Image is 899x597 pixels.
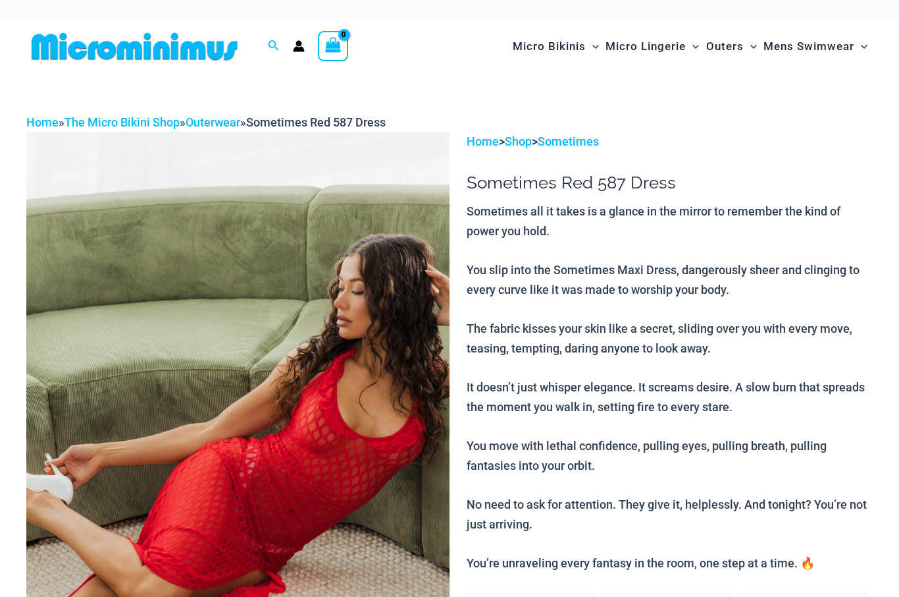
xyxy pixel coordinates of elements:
[246,115,386,129] span: Sometimes Red 587 Dress
[602,26,702,67] a: Micro LingerieMenu ToggleMenu Toggle
[703,26,760,67] a: OutersMenu ToggleMenu Toggle
[26,32,243,61] img: MM SHOP LOGO FLAT
[763,30,854,63] span: Mens Swimwear
[467,134,499,148] a: Home
[467,202,873,573] p: Sometimes all it takes is a glance in the mirror to remember the kind of power you hold. You slip...
[64,115,180,129] a: The Micro Bikini Shop
[186,115,240,129] a: Outerwear
[467,132,873,152] p: > >
[268,38,280,55] a: Search icon link
[293,40,305,52] a: Account icon link
[509,26,602,67] a: Micro BikinisMenu ToggleMenu Toggle
[760,26,871,67] a: Mens SwimwearMenu ToggleMenu Toggle
[744,30,757,63] span: Menu Toggle
[26,115,386,129] span: » » »
[686,30,699,63] span: Menu Toggle
[854,30,867,63] span: Menu Toggle
[467,173,873,193] h1: Sometimes Red 587 Dress
[318,31,348,61] a: View Shopping Cart, empty
[605,30,686,63] span: Micro Lingerie
[538,134,599,148] a: Sometimes
[26,115,59,129] a: Home
[706,30,744,63] span: Outers
[505,134,532,148] a: Shop
[507,24,873,69] nav: Site Navigation
[586,30,599,63] span: Menu Toggle
[513,30,586,63] span: Micro Bikinis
